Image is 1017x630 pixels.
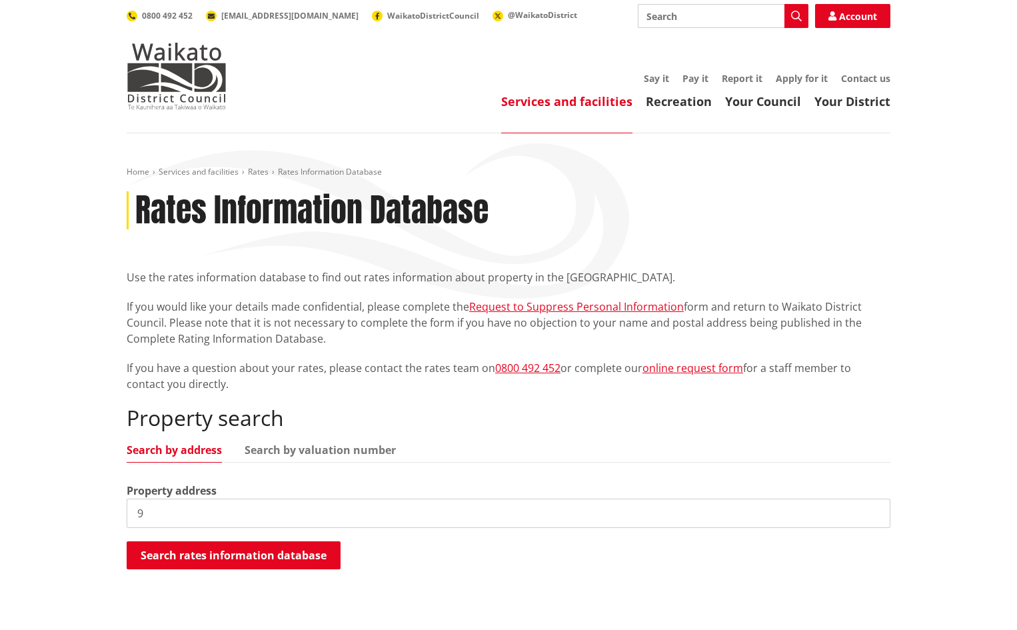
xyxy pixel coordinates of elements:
[127,360,890,392] p: If you have a question about your rates, please contact the rates team on or complete our for a s...
[642,361,743,375] a: online request form
[127,167,890,178] nav: breadcrumb
[387,10,479,21] span: WaikatoDistrictCouncil
[501,93,632,109] a: Services and facilities
[646,93,712,109] a: Recreation
[278,166,382,177] span: Rates Information Database
[682,72,708,85] a: Pay it
[245,445,396,455] a: Search by valuation number
[142,10,193,21] span: 0800 492 452
[127,541,341,569] button: Search rates information database
[127,499,890,528] input: e.g. Duke Street NGARUAWAHIA
[127,405,890,431] h2: Property search
[722,72,762,85] a: Report it
[493,9,577,21] a: @WaikatoDistrict
[127,269,890,285] p: Use the rates information database to find out rates information about property in the [GEOGRAPHI...
[644,72,669,85] a: Say it
[127,43,227,109] img: Waikato District Council - Te Kaunihera aa Takiwaa o Waikato
[776,72,828,85] a: Apply for it
[159,166,239,177] a: Services and facilities
[248,166,269,177] a: Rates
[372,10,479,21] a: WaikatoDistrictCouncil
[127,299,890,347] p: If you would like your details made confidential, please complete the form and return to Waikato ...
[725,93,801,109] a: Your Council
[221,10,359,21] span: [EMAIL_ADDRESS][DOMAIN_NAME]
[127,10,193,21] a: 0800 492 452
[127,166,149,177] a: Home
[135,191,489,230] h1: Rates Information Database
[469,299,684,314] a: Request to Suppress Personal Information
[206,10,359,21] a: [EMAIL_ADDRESS][DOMAIN_NAME]
[127,483,217,499] label: Property address
[814,93,890,109] a: Your District
[815,4,890,28] a: Account
[495,361,560,375] a: 0800 492 452
[508,9,577,21] span: @WaikatoDistrict
[841,72,890,85] a: Contact us
[127,445,222,455] a: Search by address
[638,4,808,28] input: Search input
